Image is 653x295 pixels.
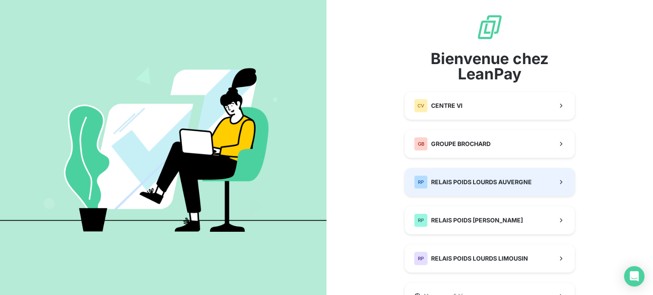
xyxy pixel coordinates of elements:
[414,99,428,112] div: CV
[476,14,503,41] img: logo sigle
[414,252,428,265] div: RP
[405,92,575,120] button: CVCENTRE VI
[431,216,523,225] span: RELAIS POIDS [PERSON_NAME]
[405,244,575,273] button: RPRELAIS POIDS LOURDS LIMOUSIN
[414,137,428,151] div: GB
[405,206,575,234] button: RPRELAIS POIDS [PERSON_NAME]
[414,214,428,227] div: RP
[405,51,575,81] span: Bienvenue chez LeanPay
[431,140,491,148] span: GROUPE BROCHARD
[624,266,644,287] div: Open Intercom Messenger
[431,254,528,263] span: RELAIS POIDS LOURDS LIMOUSIN
[431,101,463,110] span: CENTRE VI
[414,175,428,189] div: RP
[431,178,532,186] span: RELAIS POIDS LOURDS AUVERGNE
[405,130,575,158] button: GBGROUPE BROCHARD
[405,168,575,196] button: RPRELAIS POIDS LOURDS AUVERGNE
